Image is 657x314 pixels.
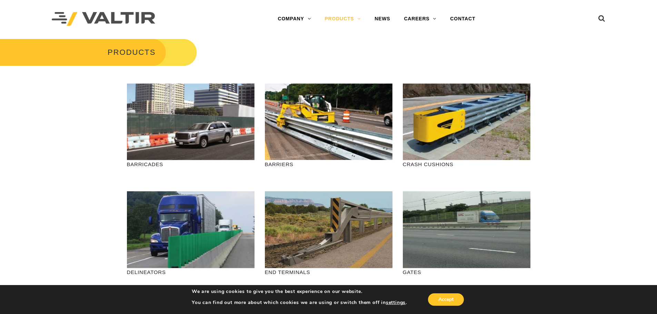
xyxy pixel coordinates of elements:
[52,12,155,26] img: Valtir
[443,12,482,26] a: CONTACT
[318,12,368,26] a: PRODUCTS
[265,160,392,168] p: BARRIERS
[127,160,255,168] p: BARRICADES
[192,288,407,295] p: We are using cookies to give you the best experience on our website.
[192,300,407,306] p: You can find out more about which cookies we are using or switch them off in .
[271,12,318,26] a: COMPANY
[265,268,392,276] p: END TERMINALS
[403,268,530,276] p: GATES
[397,12,443,26] a: CAREERS
[127,268,255,276] p: DELINEATORS
[403,160,530,168] p: CRASH CUSHIONS
[368,12,397,26] a: NEWS
[428,293,464,306] button: Accept
[386,300,406,306] button: settings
